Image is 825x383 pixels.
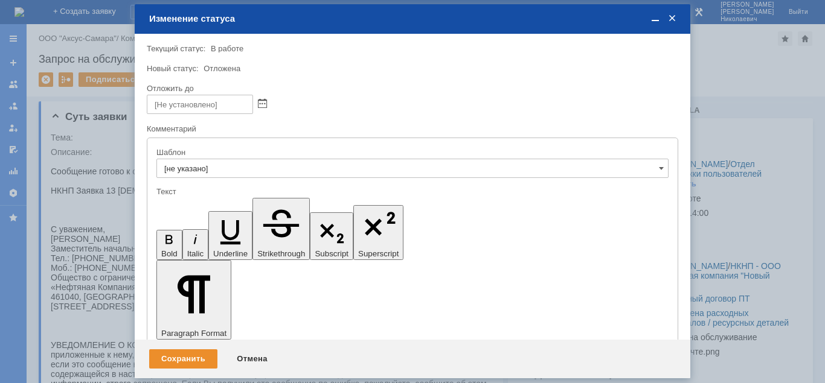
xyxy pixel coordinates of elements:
[156,148,666,156] div: Шаблон
[156,260,231,340] button: Paragraph Format
[156,230,182,261] button: Bold
[257,249,305,258] span: Strikethrough
[252,198,310,260] button: Strikethrough
[310,212,353,261] button: Subscript
[161,249,178,258] span: Bold
[161,329,226,338] span: Paragraph Format
[204,64,240,73] span: Отложена
[182,229,208,260] button: Italic
[666,13,678,24] span: Закрыть
[208,211,252,260] button: Underline
[315,249,348,258] span: Subscript
[187,249,204,258] span: Italic
[211,44,243,53] span: В работе
[213,249,248,258] span: Underline
[147,124,676,135] div: Комментарий
[147,84,676,92] div: Отложить до
[147,44,205,53] label: Текущий статус:
[147,64,199,73] label: Новый статус:
[147,95,253,114] input: [Не установлено]
[149,13,678,24] div: Изменение статуса
[649,13,661,24] span: Свернуть (Ctrl + M)
[353,205,403,260] button: Superscript
[156,188,666,195] div: Текст
[358,249,399,258] span: Superscript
